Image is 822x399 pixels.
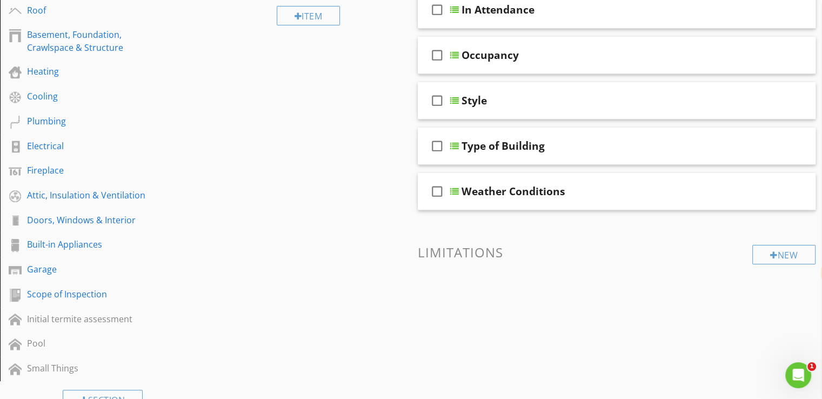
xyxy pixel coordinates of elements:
[462,139,545,152] div: Type of Building
[27,189,154,202] div: Attic, Insulation & Ventilation
[27,28,154,54] div: Basement, Foundation, Crawlspace & Structure
[27,362,154,375] div: Small Things
[429,133,446,159] i: check_box_outline_blank
[752,245,816,264] div: New
[807,362,816,371] span: 1
[462,185,565,198] div: Weather Conditions
[277,6,340,25] div: Item
[418,245,816,260] h3: Limitations
[27,90,154,103] div: Cooling
[27,115,154,128] div: Plumbing
[27,263,154,276] div: Garage
[27,337,154,350] div: Pool
[27,288,154,301] div: Scope of Inspection
[27,164,154,177] div: Fireplace
[27,139,154,152] div: Electrical
[429,42,446,68] i: check_box_outline_blank
[462,3,534,16] div: In Attendance
[27,214,154,227] div: Doors, Windows & Interior
[429,178,446,204] i: check_box_outline_blank
[462,94,487,107] div: Style
[462,49,519,62] div: Occupancy
[785,362,811,388] iframe: Intercom live chat
[27,65,154,78] div: Heating
[27,312,154,325] div: Initial termite assessment
[429,88,446,114] i: check_box_outline_blank
[27,238,154,251] div: Built-in Appliances
[27,4,154,17] div: Roof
